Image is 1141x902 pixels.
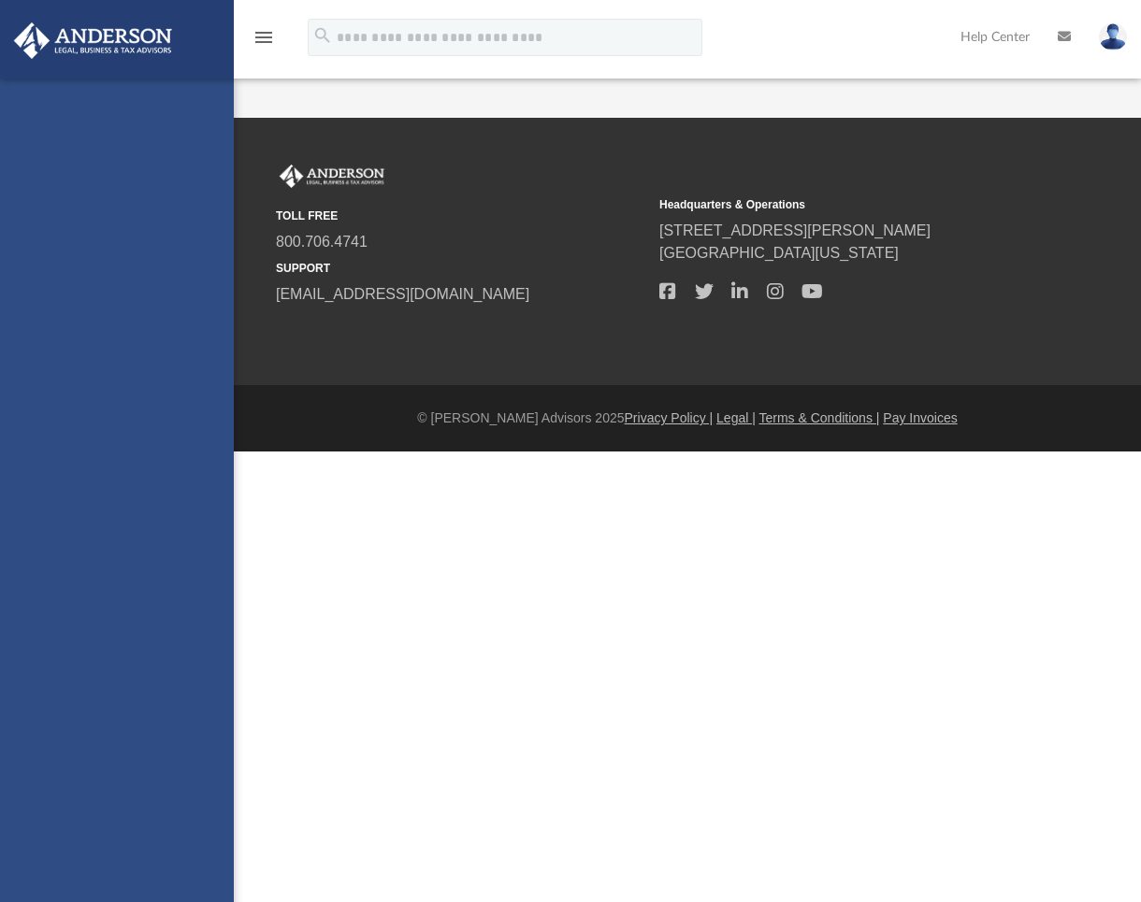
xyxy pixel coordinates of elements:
[8,22,178,59] img: Anderson Advisors Platinum Portal
[276,208,646,224] small: TOLL FREE
[659,196,1030,213] small: Headquarters & Operations
[659,245,899,261] a: [GEOGRAPHIC_DATA][US_STATE]
[276,286,529,302] a: [EMAIL_ADDRESS][DOMAIN_NAME]
[276,165,388,189] img: Anderson Advisors Platinum Portal
[659,222,931,238] a: [STREET_ADDRESS][PERSON_NAME]
[312,25,333,46] i: search
[276,260,646,277] small: SUPPORT
[883,410,957,425] a: Pay Invoices
[253,36,275,49] a: menu
[716,410,756,425] a: Legal |
[234,408,1141,428] div: © [PERSON_NAME] Advisors 2025
[625,410,714,425] a: Privacy Policy |
[1099,23,1127,50] img: User Pic
[276,234,368,250] a: 800.706.4741
[253,26,275,49] i: menu
[759,410,880,425] a: Terms & Conditions |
